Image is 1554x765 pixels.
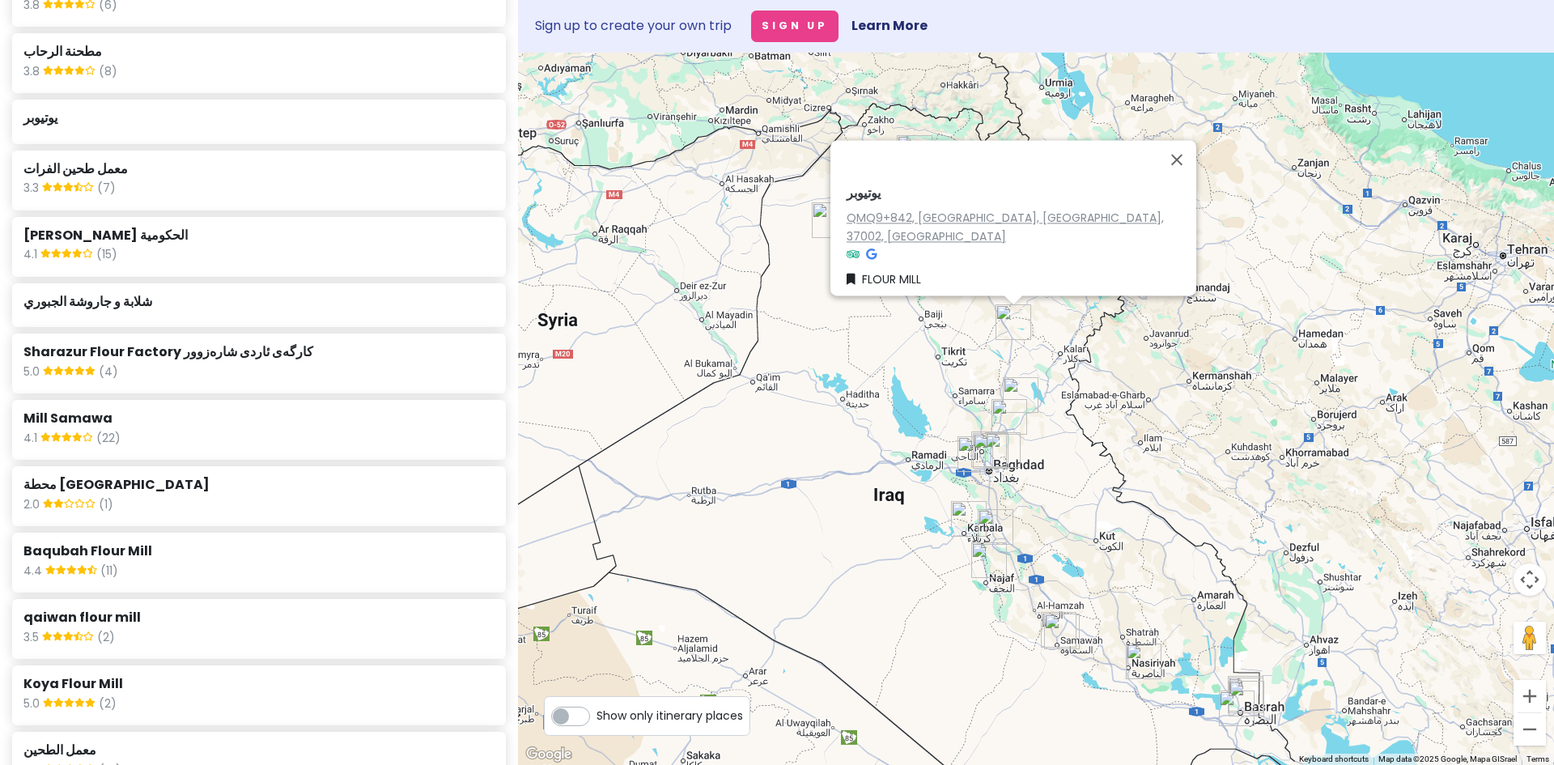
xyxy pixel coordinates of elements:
button: Keyboard shortcuts [1299,754,1369,765]
a: QMQ9+842, [GEOGRAPHIC_DATA], [GEOGRAPHIC_DATA], 37002, [GEOGRAPHIC_DATA] [847,210,1164,244]
span: 3.3 [23,179,42,200]
i: Tripadvisor [847,249,860,261]
span: 3.8 [23,62,43,83]
span: 2.0 [23,495,43,516]
h6: معمل طحين الفرات [23,161,494,178]
h6: qaiwan flour mill [23,610,494,627]
div: مطحنة الحيدري [985,432,1021,468]
h6: Baqubah Flour Mill [23,543,494,560]
button: Zoom out [1514,713,1546,746]
div: محطة طحين سوق الشيوخ [1126,644,1161,679]
span: 4.1 [23,429,40,450]
h6: معمل الطحين [23,742,494,759]
button: Drag Pegman onto the map to open Street View [1514,622,1546,654]
h6: مطحنة الرحاب [23,44,494,61]
h6: Sharazur Flour Factory کارگەی ئاردی شارەزوور [23,344,494,361]
div: Mill confidence [1041,612,1076,648]
span: 5.0 [23,363,43,384]
div: Pershan Gulf Flour Plant [1229,681,1264,716]
h6: يوتيوبر [23,110,494,127]
div: شلابة و جاروشة الجبوري [1003,377,1038,413]
span: (1) [99,495,113,516]
button: Sign Up [751,11,839,42]
div: مطحنة الجلبي [971,431,1007,467]
h6: يوتيوبر [847,186,1190,203]
div: مصنع الفلاح للدقيق [957,436,993,472]
div: معمل الطحين المازن [897,135,932,171]
div: معمل طحين الفرات [978,509,1013,545]
h6: محطة [GEOGRAPHIC_DATA] [23,477,494,494]
h6: Koya Flour Mill [23,676,494,693]
a: FLOUR MILL [847,271,921,289]
div: يوتيوبر [996,304,1031,340]
span: 4.4 [23,562,45,583]
span: (15) [96,245,117,266]
a: Open this area in Google Maps (opens a new window) [522,744,575,765]
span: (8) [99,62,117,83]
div: Basra Silo [1228,676,1263,712]
span: 3.5 [23,628,42,649]
h6: شلابة و جاروشة الجبوري [23,294,494,311]
div: معمل الطحين في الرحمانية [973,433,1008,469]
button: Zoom in [1514,680,1546,712]
span: 5.0 [23,695,43,716]
span: Map data ©2025 Google, Mapa GISrael [1378,754,1517,763]
span: (4) [99,363,118,384]
span: Show only itinerary places [597,707,743,725]
span: (2) [97,628,115,649]
span: 4.1 [23,245,40,266]
div: Baqubah Flour Mill [991,399,1027,435]
a: Learn More [851,16,928,35]
img: Google [522,744,575,765]
span: (11) [100,562,118,583]
div: مطحنة الرحاب [971,542,1007,578]
div: Mill Samawa [1044,614,1080,649]
div: معمل طحين ام قصر [1219,691,1255,726]
a: Terms [1526,754,1549,763]
span: (2) [99,695,117,716]
span: (7) [97,179,116,200]
h6: Mill Samawa [23,410,494,427]
button: Close [1157,141,1196,180]
h6: [PERSON_NAME] الحكومية [23,227,494,244]
div: مطحنة البركة [812,202,847,238]
div: مطحنة الحسين ع الحكومية [951,501,987,537]
i: Google Maps [866,249,877,261]
span: (22) [96,429,121,450]
button: Map camera controls [1514,563,1546,596]
div: معمل الطحين [1228,678,1263,713]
